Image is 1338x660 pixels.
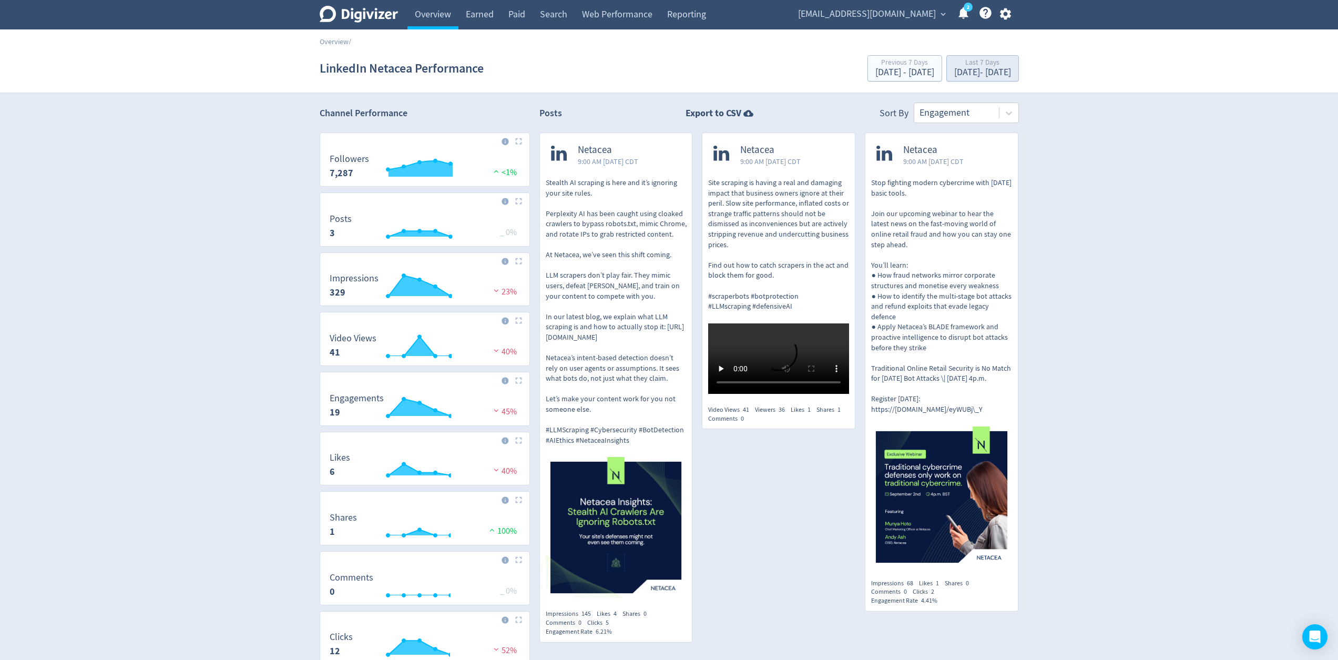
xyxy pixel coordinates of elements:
[743,405,749,414] span: 41
[875,59,934,68] div: Previous 7 Days
[871,587,913,596] div: Comments
[330,167,353,179] strong: 7,287
[597,610,622,618] div: Likes
[515,198,522,205] img: Placeholder
[515,317,522,324] img: Placeholder
[330,631,353,643] dt: Clicks
[491,466,517,476] span: 40%
[349,37,351,46] span: /
[500,586,517,596] span: _ 0%
[938,9,948,19] span: expand_more
[330,465,335,478] strong: 6
[596,627,612,636] span: 6.21%
[540,133,692,601] a: Netacea9:00 AM [DATE] CDTStealth AI scraping is here and it’s ignoring your site rules.​ ​ Perple...
[491,167,502,175] img: positive-performance.svg
[702,133,855,397] a: Netacea9:00 AM [DATE] CDTSite scraping is having a real and damaging impact that business owners ...
[330,572,373,584] dt: Comments
[515,556,522,563] img: Placeholder
[578,618,581,627] span: 0
[491,167,517,178] span: <1%
[791,405,816,414] div: Likes
[515,437,522,444] img: Placeholder
[740,144,801,156] span: Netacea
[546,618,587,627] div: Comments
[907,579,913,587] span: 68
[330,213,352,225] dt: Posts
[708,414,750,423] div: Comments
[515,496,522,503] img: Placeholder
[587,618,615,627] div: Clicks
[330,332,376,344] dt: Video Views
[741,414,744,423] span: 0
[708,405,755,414] div: Video Views
[578,156,638,167] span: 9:00 AM [DATE] CDT
[578,144,638,156] span: Netacea
[320,37,349,46] a: Overview
[324,513,525,541] svg: Shares 1
[491,407,517,417] span: 45%
[330,392,384,404] dt: Engagements
[871,596,943,605] div: Engagement Rate
[644,610,647,618] span: 0
[871,178,1012,415] p: Stop fighting modern cybercrime with [DATE] basic tools.​ ​ Join our upcoming webinar to hear the...
[330,512,357,524] dt: Shares
[614,610,617,618] span: 4
[936,579,939,587] span: 1
[875,68,934,77] div: [DATE] - [DATE]
[871,579,919,588] div: Impressions
[491,645,517,656] span: 52%
[686,107,741,120] strong: Export to CSV
[491,407,502,414] img: negative-performance.svg
[330,525,335,538] strong: 1
[491,287,517,297] span: 23%
[330,406,340,419] strong: 19
[324,632,525,660] svg: Clicks 12
[945,579,975,588] div: Shares
[708,178,849,312] p: Site scraping is having a real and damaging impact that business owners ignore at their peril. Sl...
[324,154,525,182] svg: Followers 7,287
[539,107,562,123] h2: Posts
[606,618,609,627] span: 5
[954,68,1011,77] div: [DATE] - [DATE]
[867,55,942,82] button: Previous 7 Days[DATE] - [DATE]
[324,333,525,361] svg: Video Views 41
[515,258,522,265] img: Placeholder
[964,3,973,12] a: 2
[622,610,652,618] div: Shares
[491,287,502,295] img: negative-performance.svg
[919,579,945,588] div: Likes
[320,107,530,120] h2: Channel Performance
[946,55,1019,82] button: Last 7 Days[DATE]- [DATE]
[330,585,335,598] strong: 0
[330,645,340,657] strong: 12
[324,453,525,481] svg: Likes 6
[903,156,964,167] span: 9:00 AM [DATE] CDT
[954,59,1011,68] div: Last 7 Days
[330,227,335,239] strong: 3
[330,346,340,359] strong: 41
[871,427,1012,567] img: https://media.cf.digivizer.com/images/linkedin-138672109-urn:li:share:7366066421157609473-b244871...
[865,133,1018,570] a: Netacea9:00 AM [DATE] CDTStop fighting modern cybercrime with [DATE] basic tools.​ ​ Join our upc...
[330,286,345,299] strong: 329
[487,526,497,534] img: positive-performance.svg
[880,107,908,123] div: Sort By
[966,4,969,11] text: 2
[330,153,369,165] dt: Followers
[581,610,591,618] span: 145
[491,466,502,474] img: negative-performance.svg
[330,452,350,464] dt: Likes
[779,405,785,414] span: 36
[546,457,687,598] img: https://media.cf.digivizer.com/images/linkedin-138672109-urn:li:share:7364580632124874752-c307a58...
[324,393,525,421] svg: Engagements 19
[487,526,517,536] span: 100%
[794,6,948,23] button: [EMAIL_ADDRESS][DOMAIN_NAME]
[546,178,687,445] p: Stealth AI scraping is here and it’s ignoring your site rules.​ ​ Perplexity AI has been caught u...
[740,156,801,167] span: 9:00 AM [DATE] CDT
[966,579,969,587] span: 0
[324,273,525,301] svg: Impressions 329
[330,272,379,285] dt: Impressions
[546,627,618,636] div: Engagement Rate
[324,573,525,601] svg: Comments 0
[320,52,484,85] h1: LinkedIn Netacea Performance
[921,596,937,605] span: 4.41%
